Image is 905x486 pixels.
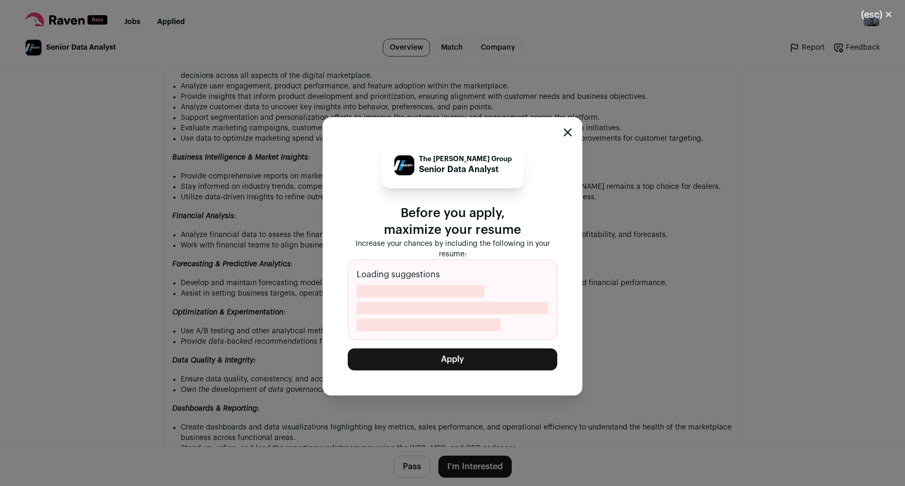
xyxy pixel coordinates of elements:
[348,348,557,370] button: Apply
[419,163,512,176] p: Senior Data Analyst
[564,128,572,137] button: Close modal
[348,259,557,340] div: Loading suggestions
[348,205,557,239] p: Before you apply, maximize your resume
[419,155,512,163] p: The [PERSON_NAME] Group
[394,155,414,175] img: ca044bce0bd6db9e264368d5d4c6761b442c9a2f212e697a10360970ef1b8516
[848,3,905,26] button: Close modal
[348,239,557,259] p: Increase your chances by including the following in your resume:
